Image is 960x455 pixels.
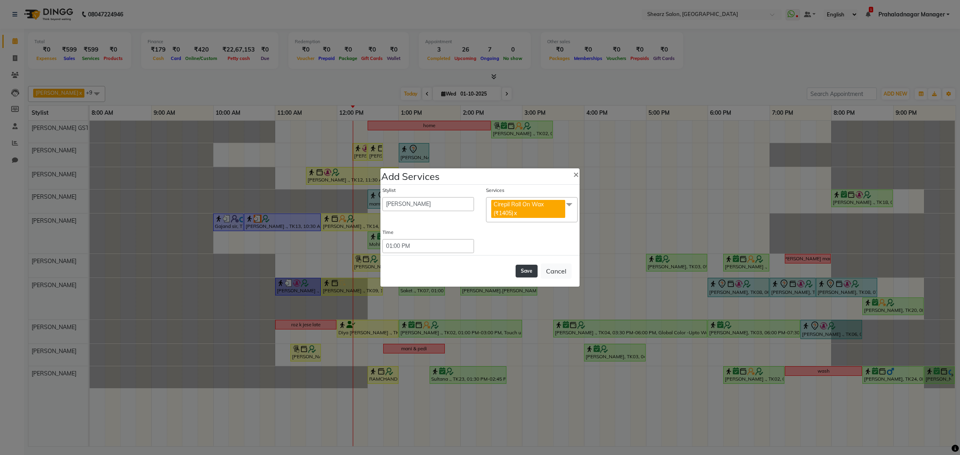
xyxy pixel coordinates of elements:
a: x [513,210,517,217]
h4: Add Services [381,169,440,184]
button: Save [516,265,538,277]
button: Close [567,163,585,185]
label: Stylist [382,187,396,194]
label: Time [382,229,394,236]
span: Cirepil Roll On Wax (₹1405) [494,201,544,216]
span: × [573,168,579,180]
label: Services [486,187,504,194]
button: Cancel [541,263,572,279]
